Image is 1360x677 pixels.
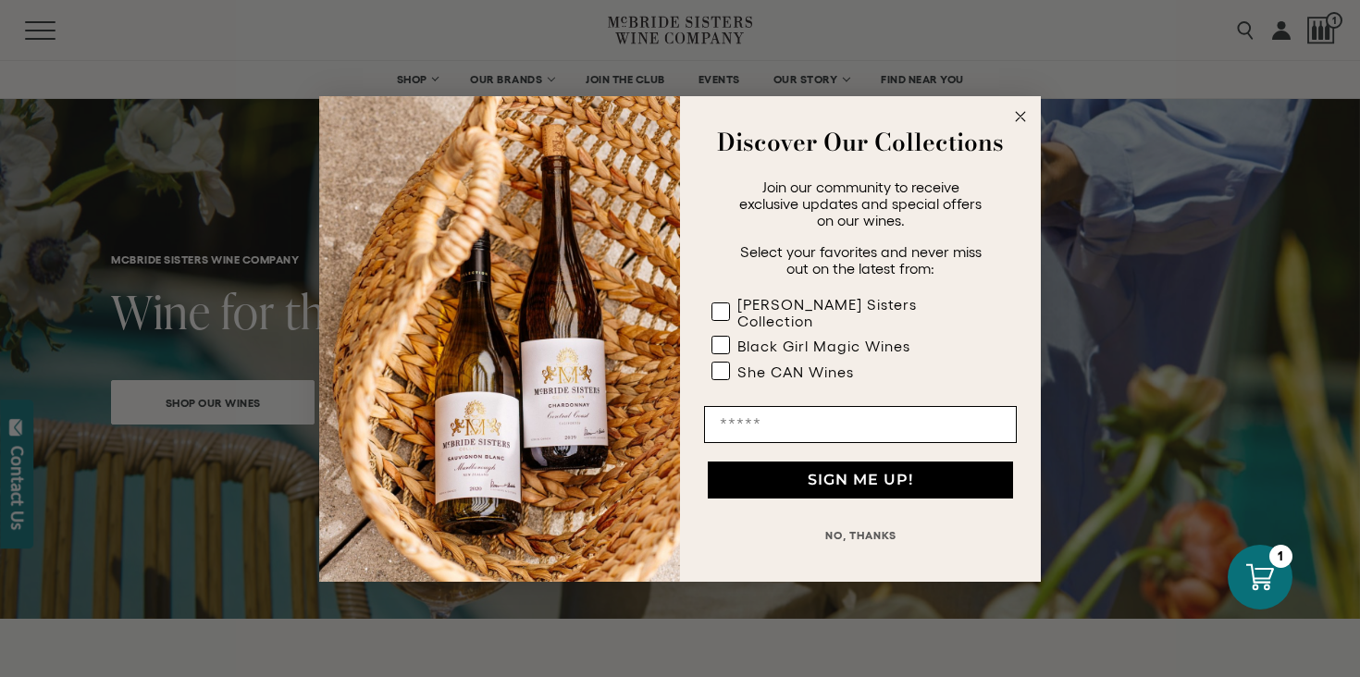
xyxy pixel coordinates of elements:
[740,243,982,277] span: Select your favorites and never miss out on the latest from:
[704,517,1017,554] button: NO, THANKS
[717,124,1004,160] strong: Discover Our Collections
[1009,105,1032,128] button: Close dialog
[739,178,982,228] span: Join our community to receive exclusive updates and special offers on our wines.
[319,96,680,582] img: 42653730-7e35-4af7-a99d-12bf478283cf.jpeg
[737,363,854,380] div: She CAN Wines
[708,462,1013,499] button: SIGN ME UP!
[737,296,980,329] div: [PERSON_NAME] Sisters Collection
[704,406,1017,443] input: Email
[737,338,910,354] div: Black Girl Magic Wines
[1269,545,1292,568] div: 1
